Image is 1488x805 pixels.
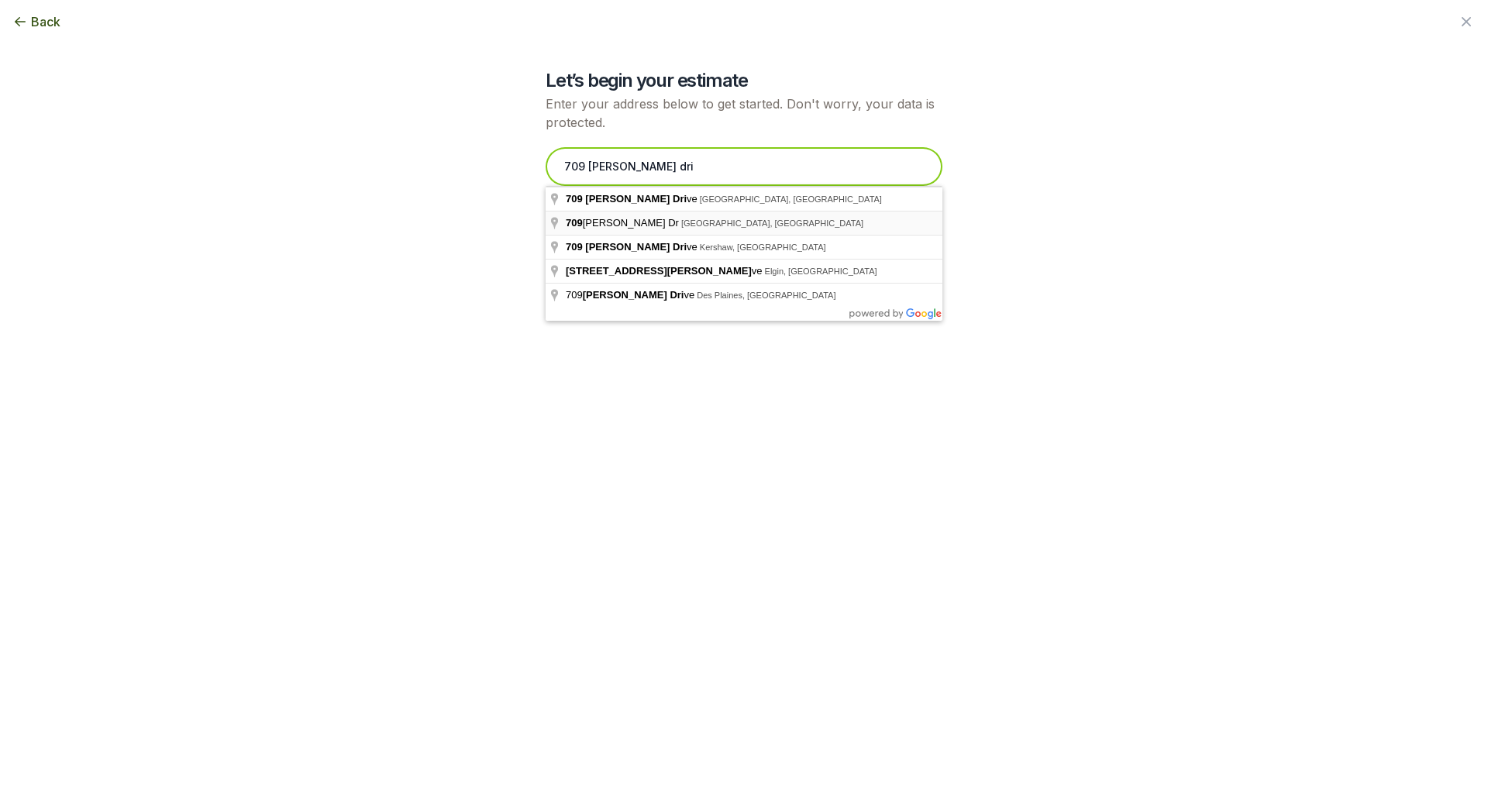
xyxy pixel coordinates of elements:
[585,241,687,253] span: [PERSON_NAME] Dri
[566,265,752,277] span: [STREET_ADDRESS][PERSON_NAME]
[681,218,863,228] span: [GEOGRAPHIC_DATA], [GEOGRAPHIC_DATA]
[585,193,687,205] span: [PERSON_NAME] Dri
[765,267,877,276] span: Elgin, [GEOGRAPHIC_DATA]
[566,193,583,205] span: 709
[546,95,942,132] p: Enter your address below to get started. Don't worry, your data is protected.
[546,68,942,93] h2: Let’s begin your estimate
[12,12,60,31] button: Back
[700,243,826,252] span: Kershaw, [GEOGRAPHIC_DATA]
[700,194,882,204] span: [GEOGRAPHIC_DATA], [GEOGRAPHIC_DATA]
[566,217,681,229] span: [PERSON_NAME] Dr
[566,265,765,277] span: ve
[697,291,835,300] span: Des Plaines, [GEOGRAPHIC_DATA]
[566,241,583,253] span: 709
[566,217,583,229] span: 709
[566,241,700,253] span: ve
[583,289,684,301] span: [PERSON_NAME] Dri
[566,289,697,301] span: 709 ve
[31,12,60,31] span: Back
[546,147,942,186] input: Enter your address
[566,193,700,205] span: ve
